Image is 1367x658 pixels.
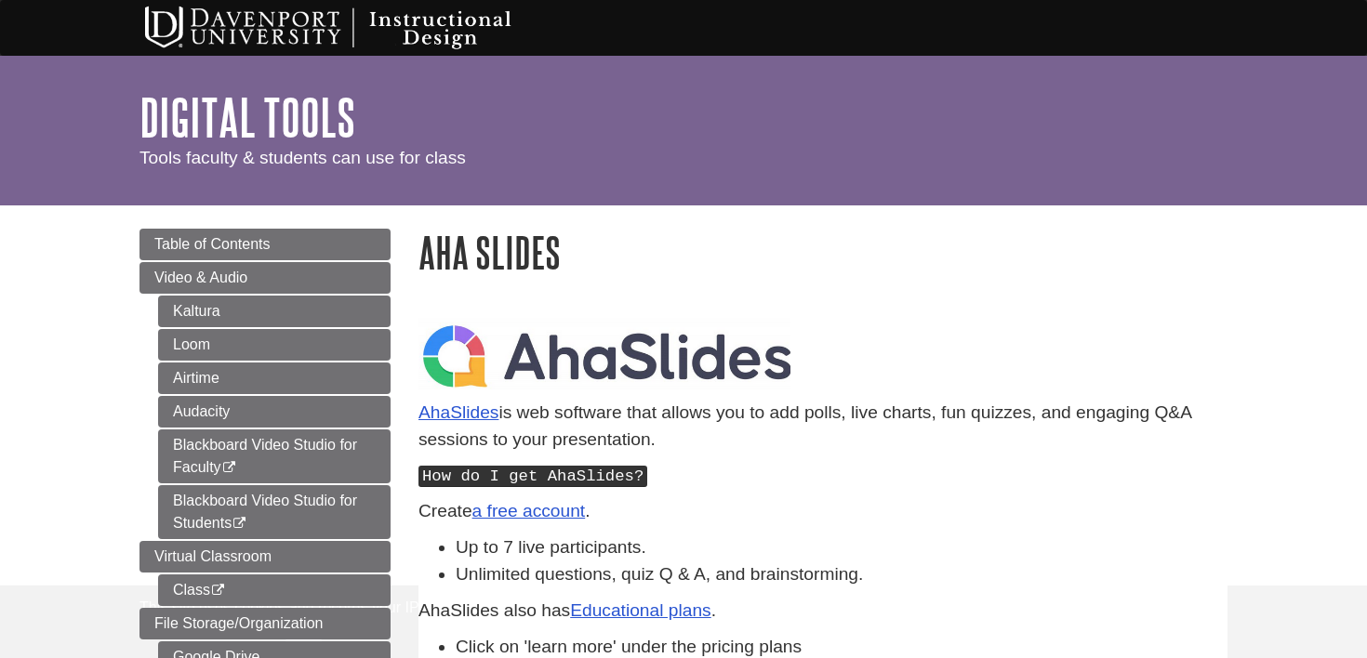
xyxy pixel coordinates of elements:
span: Virtual Classroom [154,548,272,564]
a: Class [158,574,391,606]
img: aha slides [418,318,790,390]
p: AhaSlides also has . [418,598,1228,625]
a: Digital Tools [139,88,355,146]
i: This link opens in a new window [232,518,247,530]
li: Up to 7 live participants. [456,534,1228,561]
a: Audacity [158,396,391,428]
i: This link opens in a new window [210,585,226,597]
a: AhaSlides [418,402,498,422]
li: Unlimited questions, quiz Q & A, and brainstorming. [456,561,1228,588]
a: Blackboard Video Studio for Students [158,485,391,539]
a: Video & Audio [139,262,391,294]
span: Video & Audio [154,270,247,285]
p: Create . [418,498,1228,525]
a: File Storage/Organization [139,608,391,639]
span: File Storage/Organization [154,615,323,631]
a: a free account [472,501,586,520]
a: Loom [158,329,391,361]
a: Table of Contents [139,229,391,260]
a: Kaltura [158,296,391,327]
a: Airtime [158,362,391,394]
a: Virtual Classroom [139,541,391,572]
p: is web software that allows you to add polls, live charts, fun quizzes, and engaging Q&A sessions... [418,400,1228,454]
a: Blackboard Video Studio for Faculty [158,429,391,483]
span: Table of Contents [154,236,271,252]
a: Educational plans [570,600,710,620]
i: This link opens in a new window [221,462,237,474]
span: Tools faculty & students can use for class [139,148,466,167]
h1: Aha Slides [418,229,1228,276]
kbd: How do I get AhaSlides? [418,466,647,487]
img: Davenport University Instructional Design [130,5,577,51]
